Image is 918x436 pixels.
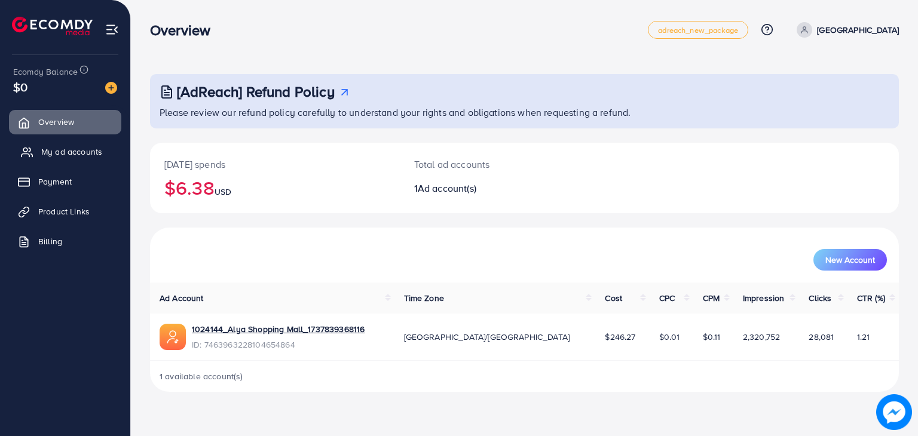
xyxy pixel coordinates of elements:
[659,331,680,343] span: $0.01
[414,157,573,171] p: Total ad accounts
[418,182,476,195] span: Ad account(s)
[792,22,899,38] a: [GEOGRAPHIC_DATA]
[150,22,220,39] h3: Overview
[605,292,622,304] span: Cost
[743,331,780,343] span: 2,320,752
[813,249,887,271] button: New Account
[825,256,875,264] span: New Account
[743,292,785,304] span: Impression
[9,199,121,223] a: Product Links
[857,331,870,343] span: 1.21
[177,83,335,100] h3: [AdReach] Refund Policy
[160,370,243,382] span: 1 available account(s)
[164,176,385,199] h2: $6.38
[404,292,444,304] span: Time Zone
[13,78,27,96] span: $0
[9,140,121,164] a: My ad accounts
[105,23,119,36] img: menu
[414,183,573,194] h2: 1
[13,66,78,78] span: Ecomdy Balance
[192,323,365,335] a: 1024144_Alya Shopping Mall_1737839368116
[817,23,899,37] p: [GEOGRAPHIC_DATA]
[41,146,102,158] span: My ad accounts
[703,292,720,304] span: CPM
[857,292,885,304] span: CTR (%)
[9,110,121,134] a: Overview
[658,26,738,34] span: adreach_new_package
[9,170,121,194] a: Payment
[38,116,74,128] span: Overview
[703,331,721,343] span: $0.11
[12,17,93,35] img: logo
[38,205,90,217] span: Product Links
[876,394,912,430] img: image
[605,331,635,343] span: $246.27
[9,229,121,253] a: Billing
[809,331,834,343] span: 28,081
[160,105,892,119] p: Please review our refund policy carefully to understand your rights and obligations when requesti...
[38,176,72,188] span: Payment
[192,339,365,351] span: ID: 7463963228104654864
[215,186,231,198] span: USD
[160,324,186,350] img: ic-ads-acc.e4c84228.svg
[659,292,675,304] span: CPC
[809,292,831,304] span: Clicks
[164,157,385,171] p: [DATE] spends
[160,292,204,304] span: Ad Account
[38,235,62,247] span: Billing
[404,331,570,343] span: [GEOGRAPHIC_DATA]/[GEOGRAPHIC_DATA]
[648,21,748,39] a: adreach_new_package
[105,82,117,94] img: image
